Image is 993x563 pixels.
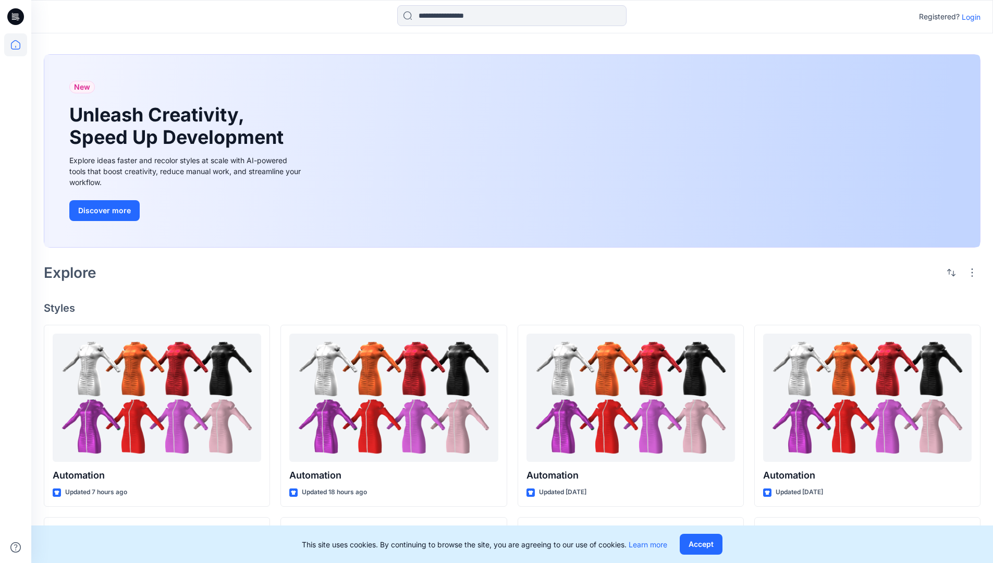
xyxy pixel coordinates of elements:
[776,487,823,498] p: Updated [DATE]
[44,264,96,281] h2: Explore
[65,487,127,498] p: Updated 7 hours ago
[69,200,304,221] a: Discover more
[539,487,586,498] p: Updated [DATE]
[629,540,667,549] a: Learn more
[53,334,261,462] a: Automation
[763,468,972,483] p: Automation
[53,468,261,483] p: Automation
[302,539,667,550] p: This site uses cookies. By continuing to browse the site, you are agreeing to our use of cookies.
[289,468,498,483] p: Automation
[680,534,722,555] button: Accept
[302,487,367,498] p: Updated 18 hours ago
[74,81,90,93] span: New
[69,200,140,221] button: Discover more
[44,302,980,314] h4: Styles
[919,10,960,23] p: Registered?
[69,104,288,149] h1: Unleash Creativity, Speed Up Development
[763,334,972,462] a: Automation
[526,334,735,462] a: Automation
[69,155,304,188] div: Explore ideas faster and recolor styles at scale with AI-powered tools that boost creativity, red...
[962,11,980,22] p: Login
[289,334,498,462] a: Automation
[526,468,735,483] p: Automation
